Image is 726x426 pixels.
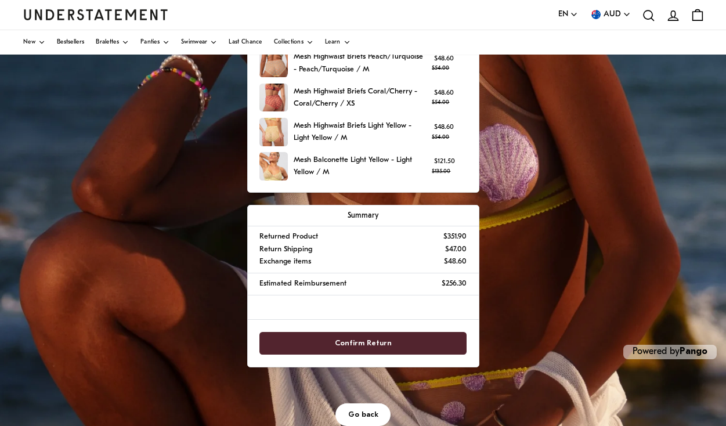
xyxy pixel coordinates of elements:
[432,122,456,142] p: $48.60
[443,230,467,243] p: $351.90
[335,333,392,354] span: Confirm Return
[432,88,456,108] p: $48.60
[445,243,467,255] p: $47.00
[259,243,312,255] p: Return Shipping
[325,30,351,55] a: Learn
[348,404,378,425] span: Go back
[432,135,449,140] strike: $54.00
[229,39,262,45] span: Last Chance
[181,30,217,55] a: Swimwear
[96,39,119,45] span: Bralettes
[274,30,313,55] a: Collections
[432,53,456,74] p: $48.60
[23,39,35,45] span: New
[140,30,169,55] a: Panties
[23,9,168,20] a: Understatement Homepage
[259,49,288,77] img: 171_0d3a49da-ef38-4973-a269-6ff39c2be82a.jpg
[558,8,578,21] button: EN
[57,30,84,55] a: Bestsellers
[335,403,391,426] button: Go back
[325,39,341,45] span: Learn
[432,100,449,105] strike: $54.00
[294,154,426,179] p: Mesh Balconette Light Yellow - Light Yellow / M
[680,347,707,356] a: Pango
[259,230,318,243] p: Returned Product
[259,118,288,146] img: LEME-HIW-003-1.jpg
[259,210,466,222] p: Summary
[294,120,426,145] p: Mesh Highwaist Briefs Light Yellow - Light Yellow / M
[442,277,467,290] p: $256.30
[259,152,288,180] img: LEME-BRA-017-19.jpg
[259,255,311,268] p: Exchange items
[140,39,160,45] span: Panties
[558,8,568,21] span: EN
[294,85,426,110] p: Mesh Highwaist Briefs Coral/Cherry - Coral/Cherry / XS
[274,39,304,45] span: Collections
[432,66,449,71] strike: $54.00
[259,84,288,112] img: 208_81a4637c-b474-4a1b-9baa-3e23b6561bf7.jpg
[57,39,84,45] span: Bestsellers
[590,8,631,21] button: AUD
[181,39,207,45] span: Swimwear
[623,345,717,359] p: Powered by
[259,332,466,355] button: Confirm Return
[96,30,129,55] a: Bralettes
[23,30,45,55] a: New
[432,156,457,176] p: $121.50
[259,277,346,290] p: Estimated Reimbursement
[229,30,262,55] a: Last Chance
[604,8,621,21] span: AUD
[432,169,450,174] strike: $135.00
[444,255,467,268] p: $48.60
[294,50,426,75] p: Mesh Highwaist Briefs Peach/Turquoise - Peach/Turquoise / M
